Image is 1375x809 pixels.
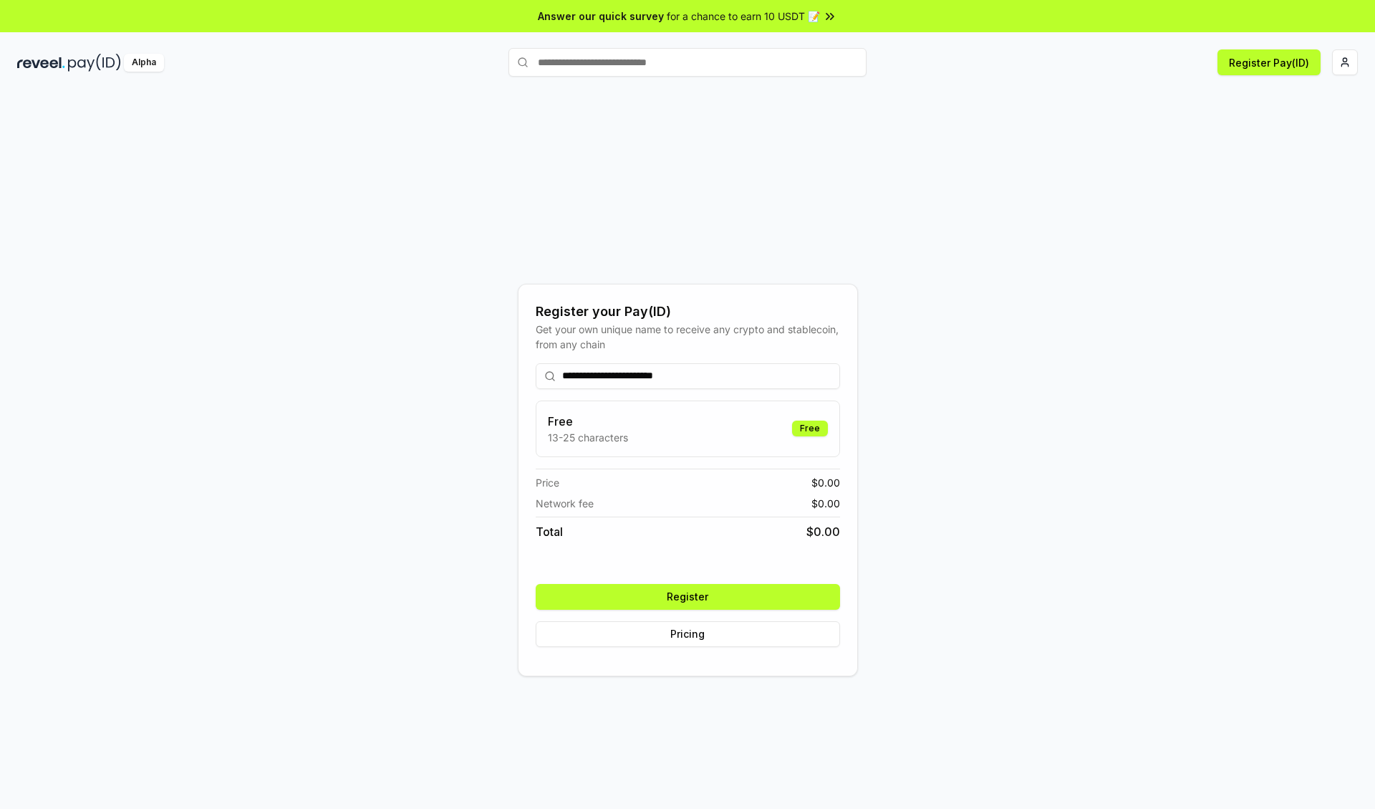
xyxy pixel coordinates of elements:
[536,621,840,647] button: Pricing
[536,584,840,610] button: Register
[667,9,820,24] span: for a chance to earn 10 USDT 📝
[536,475,559,490] span: Price
[548,413,628,430] h3: Free
[538,9,664,24] span: Answer our quick survey
[17,54,65,72] img: reveel_dark
[536,322,840,352] div: Get your own unique name to receive any crypto and stablecoin, from any chain
[536,302,840,322] div: Register your Pay(ID)
[124,54,164,72] div: Alpha
[548,430,628,445] p: 13-25 characters
[1217,49,1321,75] button: Register Pay(ID)
[68,54,121,72] img: pay_id
[811,496,840,511] span: $ 0.00
[811,475,840,490] span: $ 0.00
[792,421,828,436] div: Free
[536,523,563,540] span: Total
[536,496,594,511] span: Network fee
[806,523,840,540] span: $ 0.00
